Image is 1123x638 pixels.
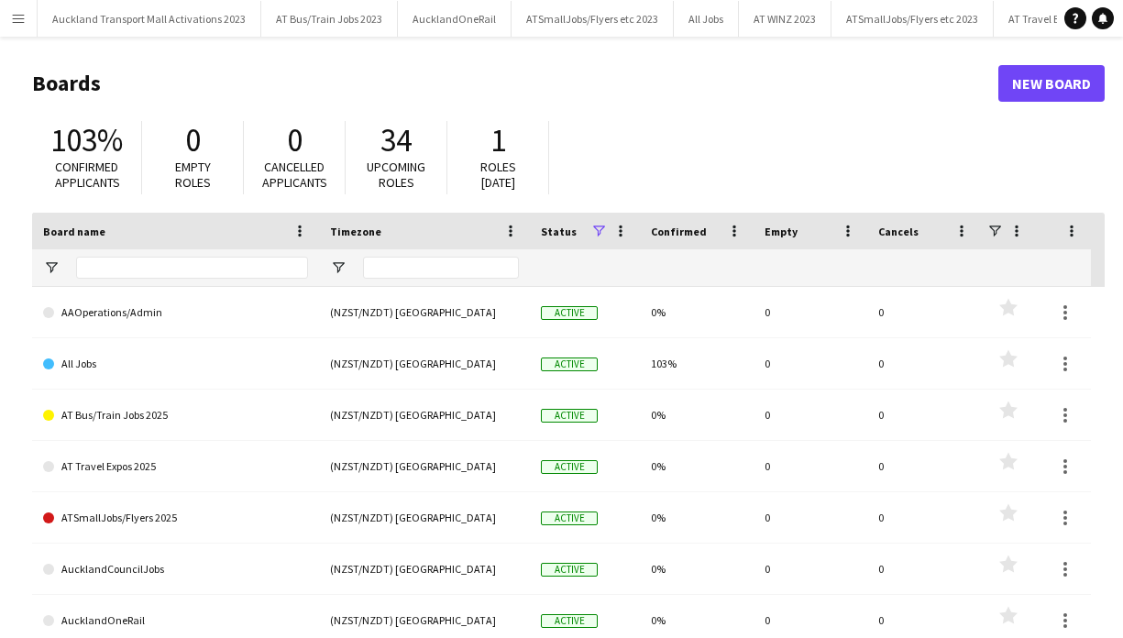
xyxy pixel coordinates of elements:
[43,225,105,238] span: Board name
[262,159,327,191] span: Cancelled applicants
[512,1,674,37] button: ATSmallJobs/Flyers etc 2023
[319,338,530,389] div: (NZST/NZDT) [GEOGRAPHIC_DATA]
[38,1,261,37] button: Auckland Transport Mall Activations 2023
[319,492,530,543] div: (NZST/NZDT) [GEOGRAPHIC_DATA]
[994,1,1118,37] button: AT Travel Expos 2024
[998,65,1105,102] a: New Board
[43,338,308,390] a: All Jobs
[754,492,867,543] div: 0
[765,225,798,238] span: Empty
[640,492,754,543] div: 0%
[55,159,120,191] span: Confirmed applicants
[541,614,598,628] span: Active
[319,390,530,440] div: (NZST/NZDT) [GEOGRAPHIC_DATA]
[43,492,308,544] a: ATSmallJobs/Flyers 2025
[640,390,754,440] div: 0%
[754,544,867,594] div: 0
[867,287,981,337] div: 0
[541,306,598,320] span: Active
[287,120,303,160] span: 0
[878,225,919,238] span: Cancels
[185,120,201,160] span: 0
[541,511,598,525] span: Active
[330,225,381,238] span: Timezone
[754,338,867,389] div: 0
[319,287,530,337] div: (NZST/NZDT) [GEOGRAPHIC_DATA]
[640,338,754,389] div: 103%
[363,257,519,279] input: Timezone Filter Input
[831,1,994,37] button: ATSmallJobs/Flyers etc 2023
[43,287,308,338] a: AAOperations/Admin
[319,544,530,594] div: (NZST/NZDT) [GEOGRAPHIC_DATA]
[640,544,754,594] div: 0%
[380,120,412,160] span: 34
[541,460,598,474] span: Active
[261,1,398,37] button: AT Bus/Train Jobs 2023
[43,390,308,441] a: AT Bus/Train Jobs 2025
[754,390,867,440] div: 0
[330,259,347,276] button: Open Filter Menu
[541,225,577,238] span: Status
[541,409,598,423] span: Active
[541,357,598,371] span: Active
[867,441,981,491] div: 0
[480,159,516,191] span: Roles [DATE]
[319,441,530,491] div: (NZST/NZDT) [GEOGRAPHIC_DATA]
[490,120,506,160] span: 1
[32,70,998,97] h1: Boards
[43,544,308,595] a: AucklandCouncilJobs
[867,492,981,543] div: 0
[43,259,60,276] button: Open Filter Menu
[754,441,867,491] div: 0
[651,225,707,238] span: Confirmed
[50,120,123,160] span: 103%
[867,338,981,389] div: 0
[175,159,211,191] span: Empty roles
[674,1,739,37] button: All Jobs
[867,544,981,594] div: 0
[867,390,981,440] div: 0
[541,563,598,577] span: Active
[754,287,867,337] div: 0
[398,1,512,37] button: AucklandOneRail
[76,257,308,279] input: Board name Filter Input
[640,441,754,491] div: 0%
[43,441,308,492] a: AT Travel Expos 2025
[367,159,425,191] span: Upcoming roles
[739,1,831,37] button: AT WINZ 2023
[640,287,754,337] div: 0%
